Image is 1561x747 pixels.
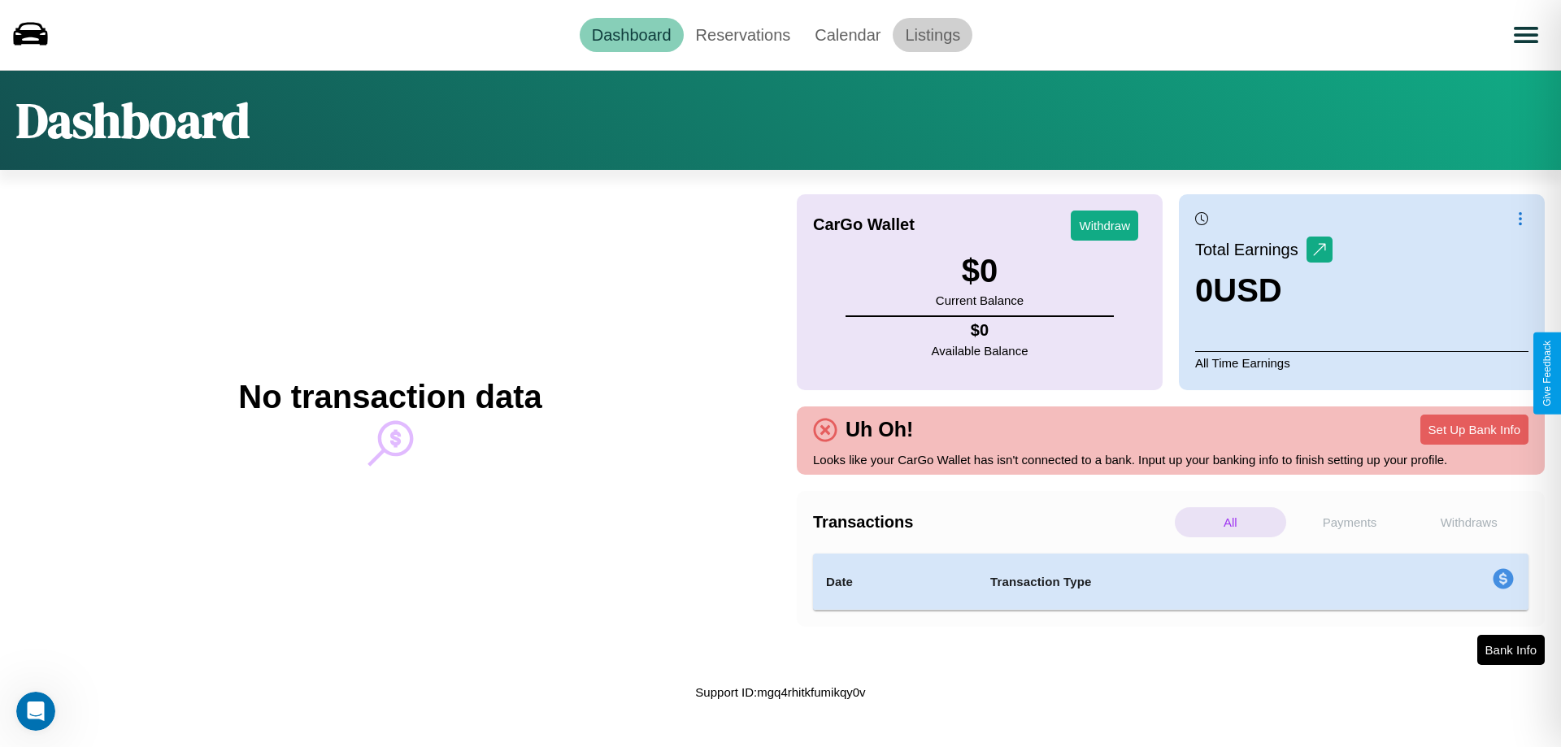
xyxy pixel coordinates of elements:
p: Withdraws [1413,507,1524,537]
h4: $ 0 [932,321,1028,340]
h4: Uh Oh! [837,418,921,441]
h3: 0 USD [1195,272,1333,309]
h4: Transactions [813,513,1171,532]
a: Listings [893,18,972,52]
button: Set Up Bank Info [1420,415,1528,445]
p: All Time Earnings [1195,351,1528,374]
h1: Dashboard [16,87,250,154]
p: Support ID: mgq4rhitkfumikqy0v [695,681,865,703]
p: Current Balance [936,289,1024,311]
button: Open menu [1503,12,1549,58]
p: Available Balance [932,340,1028,362]
table: simple table [813,554,1528,610]
a: Calendar [802,18,893,52]
h4: Date [826,572,964,592]
a: Dashboard [580,18,684,52]
a: Reservations [684,18,803,52]
h4: CarGo Wallet [813,215,915,234]
h3: $ 0 [936,253,1024,289]
h4: Transaction Type [990,572,1359,592]
h2: No transaction data [238,379,541,415]
iframe: Intercom live chat [16,692,55,731]
p: Looks like your CarGo Wallet has isn't connected to a bank. Input up your banking info to finish ... [813,449,1528,471]
p: Total Earnings [1195,235,1307,264]
div: Give Feedback [1541,341,1553,406]
p: All [1175,507,1286,537]
button: Bank Info [1477,635,1545,665]
button: Withdraw [1071,211,1138,241]
p: Payments [1294,507,1406,537]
